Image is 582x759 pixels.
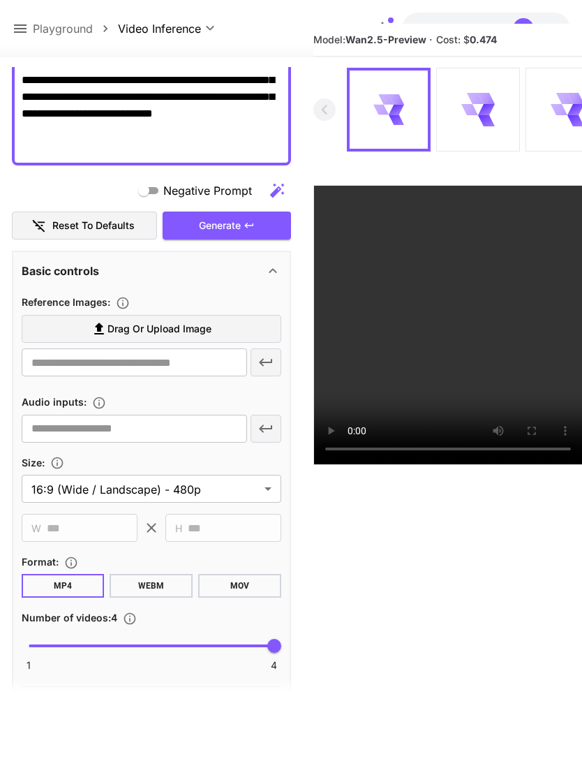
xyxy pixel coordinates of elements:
p: · [429,31,433,48]
button: Choose the file format for the output video. [59,556,84,570]
span: 4 [271,658,277,672]
b: 0.474 [470,34,497,45]
span: Generate [199,217,241,235]
span: Cost: $ [436,34,497,45]
a: Playground [33,20,93,37]
nav: breadcrumb [33,20,118,37]
span: credits left [453,23,502,35]
button: Adjust the dimensions of the generated image by specifying its width and height in pixels, or sel... [45,456,70,470]
button: WEBM [110,574,193,598]
button: Upload an audio file. Supported formats: .mp3, .wav, .flac, .aac, .ogg, .m4a, .wma [87,396,112,410]
span: Size : [22,457,45,469]
div: $45.93252 [416,22,502,36]
span: $45.93 [416,23,453,35]
button: Reset to defaults [12,212,157,240]
button: $45.93252JG [402,13,570,45]
button: Generate [163,212,291,240]
span: W [31,520,41,536]
button: MOV [198,574,281,598]
p: Basic controls [22,263,99,279]
span: 1 [27,658,31,672]
div: JG [513,18,534,39]
span: 16:9 (Wide / Landscape) - 480p [31,481,259,498]
span: Number of videos : 4 [22,612,117,624]
span: Drag or upload image [107,320,211,338]
span: Audio inputs : [22,396,87,408]
button: MP4 [22,574,105,598]
b: Wan2.5-Preview [345,34,426,45]
button: Upload a reference image to guide the result. Supported formats: MP4, WEBM and MOV. [110,296,135,310]
span: H [175,520,182,536]
div: Basic controls [22,254,281,288]
label: Drag or upload image [22,315,281,344]
span: Video Inference [118,20,201,37]
span: Negative Prompt [163,182,252,199]
span: Model: [313,34,426,45]
button: Specify how many videos to generate in a single request. Each video generation will be charged se... [117,612,142,626]
span: Format : [22,556,59,568]
span: Reference Images : [22,296,110,308]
